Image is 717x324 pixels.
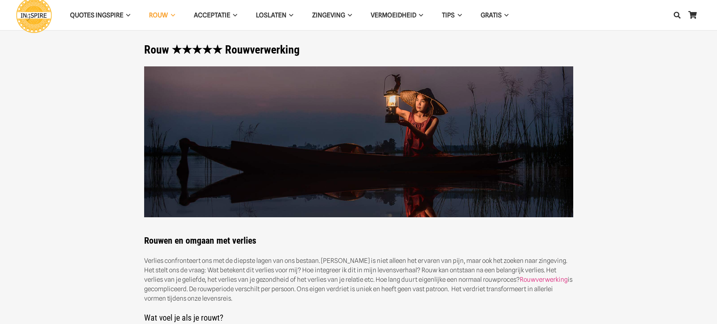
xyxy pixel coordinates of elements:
[140,6,184,25] a: ROUWROUW Menu
[144,66,573,218] img: Lichtpuntjes spreuken rouwverwerking voor steun in verdrietige moeilijke tijden van ingspire.nl
[194,11,230,19] span: Acceptatie
[442,11,455,19] span: TIPS
[432,6,471,25] a: TIPSTIPS Menu
[471,6,518,25] a: GRATISGRATIS Menu
[247,6,303,25] a: LoslatenLoslaten Menu
[149,11,168,19] span: ROUW
[144,235,256,246] strong: Rouwen en omgaan met verlies
[144,43,573,57] h1: Rouw ★★★★★ Rouwverwerking
[361,6,432,25] a: VERMOEIDHEIDVERMOEIDHEID Menu
[520,276,568,283] a: Rouwverwerking
[61,6,140,25] a: QUOTES INGSPIREQUOTES INGSPIRE Menu
[256,11,286,19] span: Loslaten
[670,6,685,25] a: Zoeken
[303,6,361,25] a: ZingevingZingeving Menu
[123,6,130,25] span: QUOTES INGSPIRE Menu
[481,11,502,19] span: GRATIS
[168,6,175,25] span: ROUW Menu
[312,11,345,19] span: Zingeving
[371,11,416,19] span: VERMOEIDHEID
[230,6,237,25] span: Acceptatie Menu
[416,6,423,25] span: VERMOEIDHEID Menu
[184,6,247,25] a: AcceptatieAcceptatie Menu
[502,6,508,25] span: GRATIS Menu
[345,6,352,25] span: Zingeving Menu
[70,11,123,19] span: QUOTES INGSPIRE
[455,6,461,25] span: TIPS Menu
[286,6,293,25] span: Loslaten Menu
[144,256,573,303] p: Verlies confronteert ons met de diepste lagen van ons bestaan. [PERSON_NAME] is niet alleen het e...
